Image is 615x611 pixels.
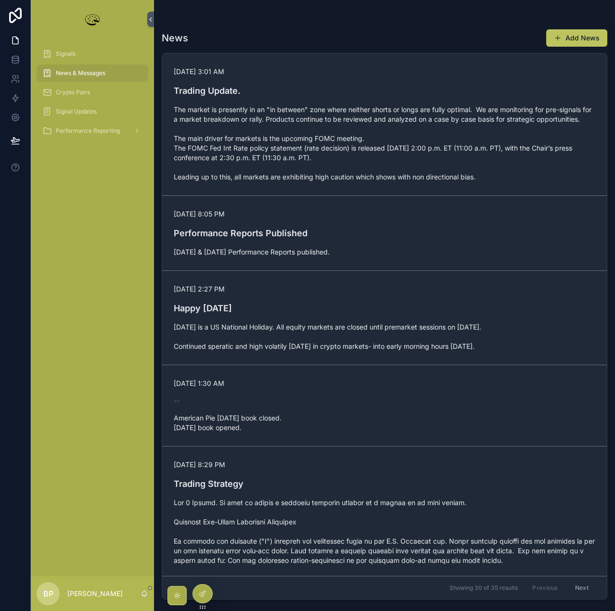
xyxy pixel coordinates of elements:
[174,477,595,490] h4: Trading Strategy
[174,227,595,240] h4: Performance Reports Published
[162,53,607,195] a: [DATE] 3:01 AMTrading Update.The market is presently in an "in between" zone where neither shorts...
[162,365,607,446] a: [DATE] 1:30 AM--American Pie [DATE] book closed. [DATE] book opened.
[37,122,148,140] a: Performance Reporting
[56,50,76,58] span: Signals
[31,38,154,152] div: scrollable content
[37,45,148,63] a: Signals
[56,108,97,115] span: Signal Updates
[174,67,595,76] span: [DATE] 3:01 AM
[546,29,607,47] button: Add News
[56,127,120,135] span: Performance Reporting
[37,64,148,82] a: News & Messages
[174,379,595,388] span: [DATE] 1:30 AM
[162,195,607,270] a: [DATE] 8:05 PMPerformance Reports Published[DATE] & [DATE] Performance Reports published.
[174,396,179,406] span: --
[162,270,607,365] a: [DATE] 2:27 PMHappy [DATE][DATE] is a US National Holiday. All equity markets are closed until pr...
[83,12,102,27] img: App logo
[56,69,105,77] span: News & Messages
[67,589,123,598] p: [PERSON_NAME]
[174,413,595,433] span: American Pie [DATE] book closed. [DATE] book opened.
[43,588,53,599] span: BP
[174,460,595,470] span: [DATE] 8:29 PM
[37,103,148,120] a: Signal Updates
[174,209,595,219] span: [DATE] 8:05 PM
[449,584,518,592] span: Showing 30 of 35 results
[174,322,595,351] span: [DATE] is a US National Holiday. All equity markets are closed until premarket sessions on [DATE]...
[174,247,595,257] span: [DATE] & [DATE] Performance Reports published.
[568,580,595,595] button: Next
[174,302,595,315] h4: Happy [DATE]
[174,84,595,97] h4: Trading Update.
[174,105,595,182] span: The market is presently in an "in between" zone where neither shorts or longs are fully optimal. ...
[56,89,90,96] span: Crypto Pairs
[162,31,188,45] h1: News
[37,84,148,101] a: Crypto Pairs
[174,284,595,294] span: [DATE] 2:27 PM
